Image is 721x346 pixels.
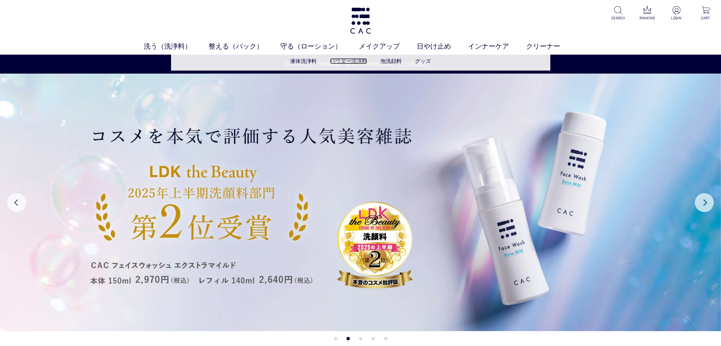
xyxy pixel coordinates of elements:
a: 泡洗顔料 [380,58,402,64]
a: メイクアップ [359,41,417,52]
button: 5 of 5 [384,337,387,340]
a: LOGIN [667,6,686,21]
a: クリーナー [526,41,577,52]
img: logo [349,8,372,34]
button: 4 of 5 [371,337,375,340]
a: 守る（ローション） [280,41,359,52]
button: 1 of 5 [334,337,337,340]
a: パウダー洗浄料 [330,58,367,64]
a: CART [696,6,715,21]
p: LOGIN [667,15,686,21]
button: Previous [7,193,26,212]
a: 日やけ止め [417,41,468,52]
a: 整える（パック） [209,41,280,52]
a: 洗う（洗浄料） [144,41,209,52]
p: SEARCH [609,15,627,21]
a: 液体洗浄料 [290,58,317,64]
a: インナーケア [468,41,526,52]
a: RANKING [638,6,657,21]
button: 2 of 5 [346,337,350,340]
p: CART [696,15,715,21]
a: 5,500円以上で送料無料・最短当日16時迄発送（土日祝は除く） [0,60,721,68]
p: RANKING [638,15,657,21]
button: 3 of 5 [359,337,362,340]
button: Next [695,193,714,212]
a: SEARCH [609,6,627,21]
a: グッズ [415,58,431,64]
